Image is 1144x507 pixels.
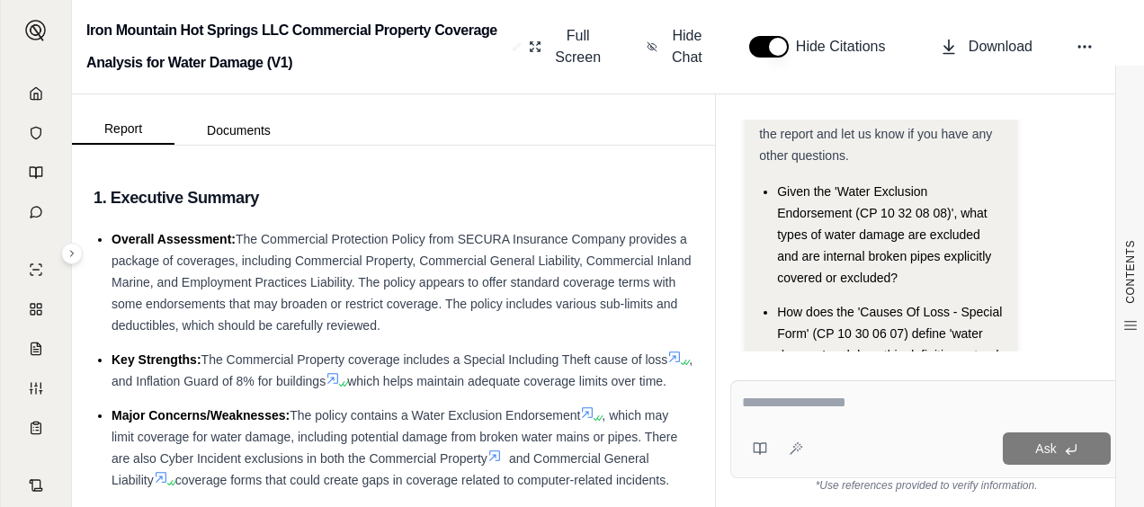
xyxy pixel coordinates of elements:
[12,252,60,288] a: Single Policy
[175,473,669,487] span: coverage forms that could create gaps in coverage related to computer-related incidents.
[777,305,1002,427] span: How does the 'Causes Of Loss - Special Form' (CP 10 30 06 07) define 'water damage' and does this...
[12,291,60,327] a: Policy Comparisons
[112,408,677,466] span: , which may limit coverage for water damage, including potential damage from broken water mains o...
[12,370,60,406] a: Custom Report
[174,116,303,145] button: Documents
[347,374,666,388] span: which helps maintain adequate coverage limits over time.
[12,331,60,367] a: Claim Coverage
[668,25,706,68] span: Hide Chat
[72,114,174,145] button: Report
[552,25,603,68] span: Full Screen
[12,155,60,191] a: Prompt Library
[61,243,83,264] button: Expand sidebar
[933,29,1040,65] button: Download
[1123,240,1138,304] span: CONTENTS
[94,182,693,214] h3: 1. Executive Summary
[522,18,611,76] button: Full Screen
[12,115,60,151] a: Documents Vault
[18,13,54,49] button: Expand sidebar
[969,36,1032,58] span: Download
[1035,441,1056,456] span: Ask
[12,194,60,230] a: Chat
[12,410,60,446] a: Coverage Table
[25,20,47,41] img: Expand sidebar
[639,18,713,76] button: Hide Chat
[86,14,505,79] h2: Iron Mountain Hot Springs LLC Commercial Property Coverage Analysis for Water Damage (V1)
[201,352,668,367] span: The Commercial Property coverage includes a Special Including Theft cause of loss
[12,76,60,111] a: Home
[12,467,60,503] a: Contract Analysis
[112,352,201,367] span: Key Strengths:
[112,232,236,246] span: Overall Assessment:
[777,184,991,285] span: Given the 'Water Exclusion Endorsement (CP 10 32 08 08)', what types of water damage are excluded...
[112,408,290,422] span: Major Concerns/Weaknesses:
[112,232,692,333] span: The Commercial Protection Policy from SECURA Insurance Company provides a package of coverages, i...
[290,408,580,422] span: The policy contains a Water Exclusion Endorsement
[1003,432,1111,465] button: Ask
[796,36,897,58] span: Hide Citations
[730,478,1122,493] div: *Use references provided to verify information.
